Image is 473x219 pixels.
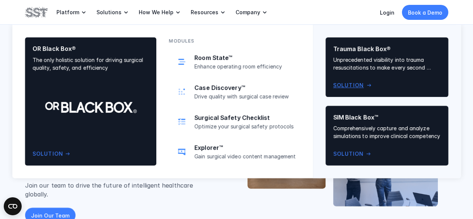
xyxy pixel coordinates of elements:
[25,6,47,19] img: SST logo
[333,45,441,53] p: Trauma Black Box®
[194,153,296,160] p: Gain surgical video content management
[194,84,296,92] p: Case Discovery™
[33,45,149,53] p: OR Black Box®
[169,49,300,74] a: schedule iconRoom State™Enhance operating room efficiency
[169,139,300,164] a: video iconExplorer™Gain surgical video content management
[326,106,448,165] a: SIM Black Box™Comprehensively capture and analyze simulations to improve clinical competencySolut...
[56,9,79,16] p: Platform
[96,9,122,16] p: Solutions
[236,9,260,16] p: Company
[408,9,442,16] p: Book a Demo
[33,150,63,158] p: Solution
[194,123,296,130] p: Optimize your surgical safety protocols
[25,181,218,199] p: Join our team to drive the future of intelligent healthcare globally.
[333,124,441,140] p: Comprehensively capture and analyze simulations to improve clinical competency
[176,146,187,157] img: video icon
[194,54,296,62] p: Room State™
[402,5,448,20] a: Book a Demo
[333,56,441,72] p: Unprecedented visibility into trauma resuscitations to make every second count
[366,82,372,88] span: arrow_right_alt
[333,81,364,89] p: Solution
[194,114,296,122] p: Surgical Safety Checklist
[194,144,296,152] p: Explorer™
[169,79,300,104] a: collection of dots iconCase Discovery™Drive quality with surgical case review
[176,116,187,127] img: checklist icon
[25,37,156,165] a: OR Black Box®The only holistic solution for driving surgical quality, safety, and efficiencySolut...
[333,150,364,158] p: Solution
[176,57,187,67] img: schedule icon
[191,9,218,16] p: Resources
[65,151,71,157] span: arrow_right_alt
[326,37,448,97] a: Trauma Black Box®Unprecedented visibility into trauma resuscitations to make every second countSo...
[4,197,22,215] button: Open CMP widget
[194,93,296,100] p: Drive quality with surgical case review
[169,109,300,134] a: checklist iconSurgical Safety ChecklistOptimize your surgical safety protocols
[194,63,296,70] p: Enhance operating room efficiency
[169,37,194,45] p: MODULES
[139,9,173,16] p: How We Help
[333,113,441,121] p: SIM Black Box™
[365,151,371,157] span: arrow_right_alt
[380,9,394,16] a: Login
[176,86,187,97] img: collection of dots icon
[33,56,149,72] p: The only holistic solution for driving surgical quality, safety, and efficiency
